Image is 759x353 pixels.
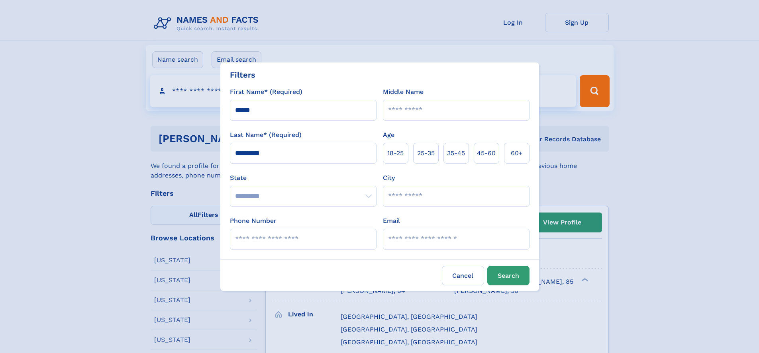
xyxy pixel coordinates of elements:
[383,87,424,97] label: Middle Name
[417,148,435,158] span: 25‑35
[487,266,530,285] button: Search
[447,148,465,158] span: 35‑45
[230,87,302,97] label: First Name* (Required)
[511,148,523,158] span: 60+
[383,216,400,226] label: Email
[230,130,302,140] label: Last Name* (Required)
[477,148,496,158] span: 45‑60
[383,130,394,140] label: Age
[230,216,277,226] label: Phone Number
[387,148,404,158] span: 18‑25
[383,173,395,183] label: City
[230,69,255,81] div: Filters
[230,173,377,183] label: State
[442,266,484,285] label: Cancel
